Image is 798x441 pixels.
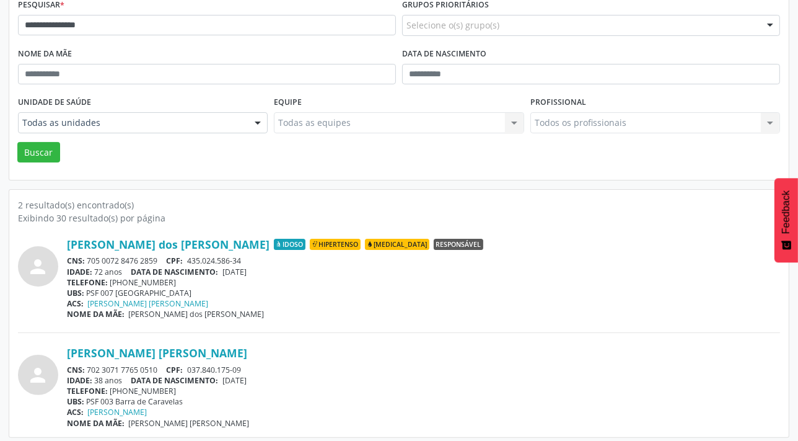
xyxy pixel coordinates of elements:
div: Exibindo 30 resultado(s) por página [18,212,780,225]
a: [PERSON_NAME] [PERSON_NAME] [67,346,247,360]
span: [PERSON_NAME] [PERSON_NAME] [129,418,250,429]
span: Todas as unidades [22,117,242,129]
span: NOME DA MÃE: [67,418,125,429]
span: UBS: [67,396,84,407]
span: Feedback [781,190,792,234]
button: Feedback - Mostrar pesquisa [774,178,798,262]
span: 435.024.586-34 [187,256,241,266]
span: CPF: [167,365,183,375]
div: PSF 003 Barra de Caravelas [67,396,780,407]
a: [PERSON_NAME] dos [PERSON_NAME] [67,238,270,251]
label: Profissional [530,93,586,112]
span: 037.840.175-09 [187,365,241,375]
span: TELEFONE: [67,277,108,288]
div: 705 0072 8476 2859 [67,256,780,266]
label: Data de nascimento [402,45,486,64]
label: Equipe [274,93,302,112]
div: [PHONE_NUMBER] [67,386,780,396]
span: Hipertenso [310,239,361,250]
span: NOME DA MÃE: [67,309,125,319]
div: PSF 007 [GEOGRAPHIC_DATA] [67,288,780,298]
label: Unidade de saúde [18,93,91,112]
span: ACS: [67,407,84,417]
i: person [27,364,50,386]
span: CNS: [67,365,85,375]
div: [PHONE_NUMBER] [67,277,780,288]
button: Buscar [17,142,60,163]
span: CPF: [167,256,183,266]
i: person [27,256,50,278]
label: Nome da mãe [18,45,72,64]
span: DATA DE NASCIMENTO: [131,267,219,277]
span: [MEDICAL_DATA] [365,239,429,250]
div: 2 resultado(s) encontrado(s) [18,198,780,212]
span: [PERSON_NAME] dos [PERSON_NAME] [129,309,265,319]
span: Responsável [434,239,483,250]
a: [PERSON_NAME] [88,407,147,417]
span: IDADE: [67,267,92,277]
span: [DATE] [222,375,247,386]
span: DATA DE NASCIMENTO: [131,375,219,386]
span: [DATE] [222,267,247,277]
span: Selecione o(s) grupo(s) [406,19,499,32]
span: ACS: [67,298,84,309]
span: TELEFONE: [67,386,108,396]
div: 72 anos [67,267,780,277]
span: IDADE: [67,375,92,386]
span: Idoso [274,239,305,250]
div: 38 anos [67,375,780,386]
span: CNS: [67,256,85,266]
span: UBS: [67,288,84,298]
a: [PERSON_NAME] [PERSON_NAME] [88,298,209,309]
div: 702 3071 7765 0510 [67,365,780,375]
